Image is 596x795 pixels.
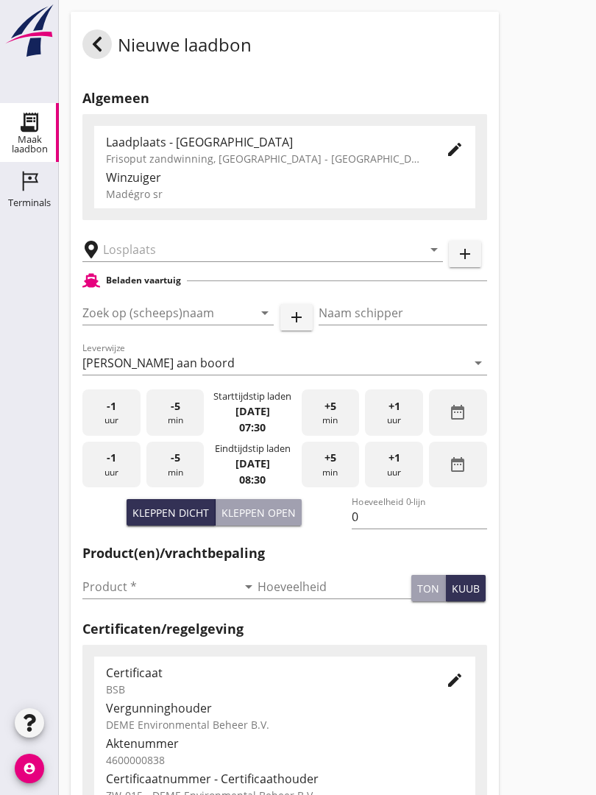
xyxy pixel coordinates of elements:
[106,682,422,697] div: BSB
[324,398,336,414] span: +5
[82,389,141,436] div: uur
[82,356,235,370] div: [PERSON_NAME] aan boord
[302,442,360,488] div: min
[425,241,443,258] i: arrow_drop_down
[446,141,464,158] i: edit
[240,578,258,596] i: arrow_drop_down
[258,575,412,598] input: Hoeveelheid
[452,581,480,596] div: kuub
[352,505,486,529] input: Hoeveelheid 0-lijn
[216,499,302,526] button: Kleppen open
[103,238,402,261] input: Losplaats
[106,664,422,682] div: Certificaat
[449,403,466,421] i: date_range
[106,752,464,768] div: 4600000838
[215,442,291,456] div: Eindtijdstip laden
[365,442,423,488] div: uur
[127,499,216,526] button: Kleppen dicht
[3,4,56,58] img: logo-small.a267ee39.svg
[417,581,439,596] div: ton
[446,575,486,601] button: kuub
[235,456,270,470] strong: [DATE]
[171,398,180,414] span: -5
[389,398,400,414] span: +1
[389,450,400,466] span: +1
[106,151,422,166] div: Frisoput zandwinning, [GEOGRAPHIC_DATA] - [GEOGRAPHIC_DATA].
[302,389,360,436] div: min
[235,404,270,418] strong: [DATE]
[256,304,274,322] i: arrow_drop_down
[106,770,464,788] div: Certificaatnummer - Certificaathouder
[171,450,180,466] span: -5
[106,186,464,202] div: Madégro sr
[106,133,422,151] div: Laadplaats - [GEOGRAPHIC_DATA]
[107,450,116,466] span: -1
[239,473,266,487] strong: 08:30
[239,420,266,434] strong: 07:30
[82,619,487,639] h2: Certificaten/regelgeving
[288,308,305,326] i: add
[106,717,464,732] div: DEME Environmental Beheer B.V.
[82,88,487,108] h2: Algemeen
[106,274,181,287] h2: Beladen vaartuig
[107,398,116,414] span: -1
[146,389,205,436] div: min
[146,442,205,488] div: min
[411,575,446,601] button: ton
[132,505,209,520] div: Kleppen dicht
[82,442,141,488] div: uur
[106,169,464,186] div: Winzuiger
[446,671,464,689] i: edit
[106,735,464,752] div: Aktenummer
[469,354,487,372] i: arrow_drop_down
[106,699,464,717] div: Vergunninghouder
[8,198,51,208] div: Terminals
[365,389,423,436] div: uur
[82,301,233,325] input: Zoek op (scheeps)naam
[82,543,487,563] h2: Product(en)/vrachtbepaling
[82,575,237,598] input: Product *
[319,301,487,325] input: Naam schipper
[324,450,336,466] span: +5
[82,29,252,65] div: Nieuwe laadbon
[221,505,296,520] div: Kleppen open
[449,456,466,473] i: date_range
[213,389,291,403] div: Starttijdstip laden
[15,754,44,783] i: account_circle
[456,245,474,263] i: add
